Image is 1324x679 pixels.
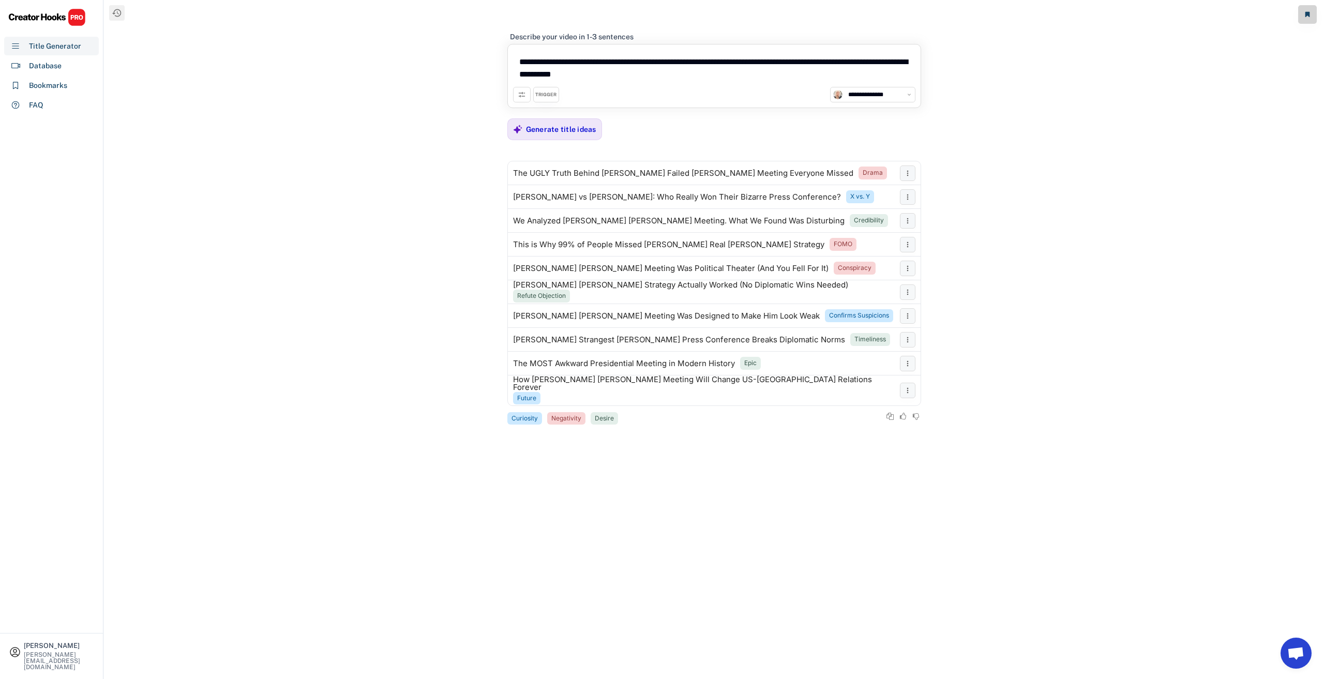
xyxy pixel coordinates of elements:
[513,336,845,344] div: [PERSON_NAME] Strangest [PERSON_NAME] Press Conference Breaks Diplomatic Norms
[833,90,842,99] img: channels4_profile.jpg
[513,217,845,225] div: We Analyzed [PERSON_NAME] [PERSON_NAME] Meeting. What We Found Was Disturbing
[513,169,853,177] div: The UGLY Truth Behind [PERSON_NAME] Failed [PERSON_NAME] Meeting Everyone Missed
[854,216,884,225] div: Credibility
[29,61,62,71] div: Database
[517,394,536,403] div: Future
[744,359,757,368] div: Epic
[834,240,852,249] div: FOMO
[517,292,566,300] div: Refute Objection
[513,193,841,201] div: [PERSON_NAME] vs [PERSON_NAME]: Who Really Won Their Bizarre Press Conference?
[8,8,86,26] img: CHPRO%20Logo.svg
[1281,638,1312,669] a: Open chat
[511,414,538,423] div: Curiosity
[24,642,94,649] div: [PERSON_NAME]
[513,281,848,289] div: [PERSON_NAME] [PERSON_NAME] Strategy Actually Worked (No Diplomatic Wins Needed)
[863,169,883,177] div: Drama
[513,375,895,391] div: How [PERSON_NAME] [PERSON_NAME] Meeting Will Change US-[GEOGRAPHIC_DATA] Relations Forever
[513,312,820,320] div: [PERSON_NAME] [PERSON_NAME] Meeting Was Designed to Make Him Look Weak
[526,125,596,134] div: Generate title ideas
[513,240,824,249] div: This is Why 99% of People Missed [PERSON_NAME] Real [PERSON_NAME] Strategy
[29,100,43,111] div: FAQ
[838,264,871,273] div: Conspiracy
[510,32,634,41] div: Describe your video in 1-3 sentences
[854,335,886,344] div: Timeliness
[595,414,614,423] div: Desire
[24,652,94,670] div: [PERSON_NAME][EMAIL_ADDRESS][DOMAIN_NAME]
[829,311,889,320] div: Confirms Suspicions
[29,80,67,91] div: Bookmarks
[535,92,556,98] div: TRIGGER
[551,414,581,423] div: Negativity
[29,41,81,52] div: Title Generator
[513,359,735,368] div: The MOST Awkward Presidential Meeting in Modern History
[850,192,870,201] div: X vs. Y
[513,264,829,273] div: [PERSON_NAME] [PERSON_NAME] Meeting Was Political Theater (And You Fell For It)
